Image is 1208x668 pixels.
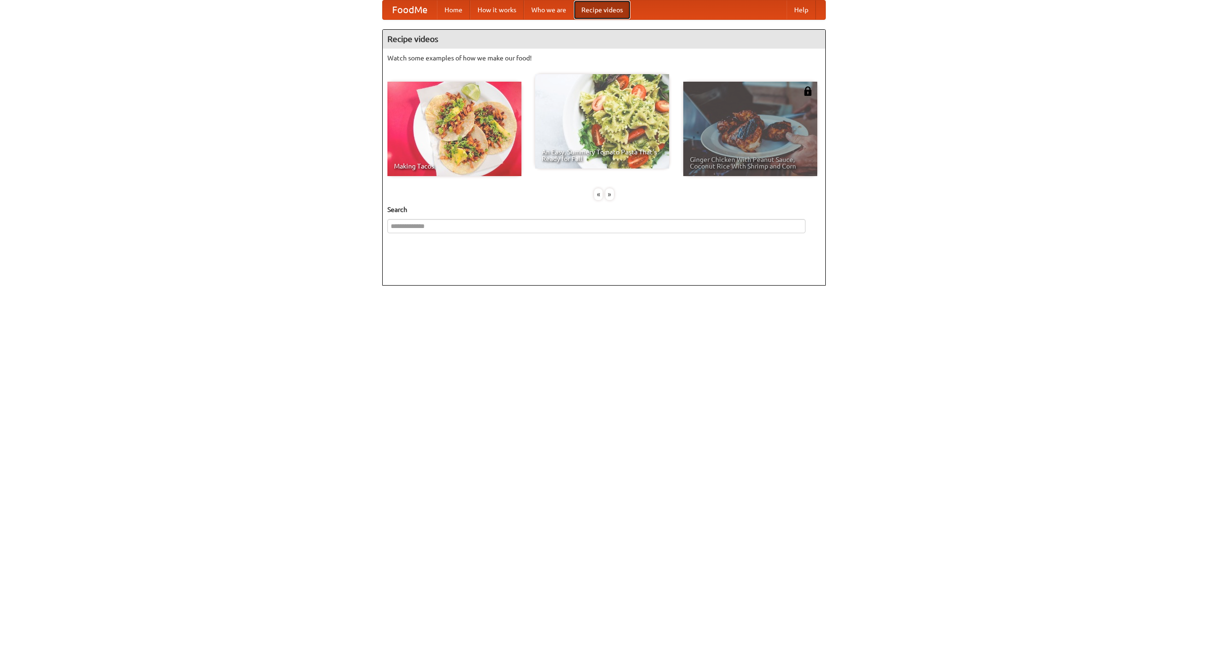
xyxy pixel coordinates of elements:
h4: Recipe videos [383,30,825,49]
span: Making Tacos [394,163,515,169]
h5: Search [387,205,821,214]
div: » [605,188,614,200]
p: Watch some examples of how we make our food! [387,53,821,63]
a: Who we are [524,0,574,19]
a: Making Tacos [387,82,521,176]
a: Help [787,0,816,19]
div: « [594,188,603,200]
a: How it works [470,0,524,19]
img: 483408.png [803,86,813,96]
a: Recipe videos [574,0,630,19]
a: FoodMe [383,0,437,19]
span: An Easy, Summery Tomato Pasta That's Ready for Fall [542,149,663,162]
a: Home [437,0,470,19]
a: An Easy, Summery Tomato Pasta That's Ready for Fall [535,74,669,169]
